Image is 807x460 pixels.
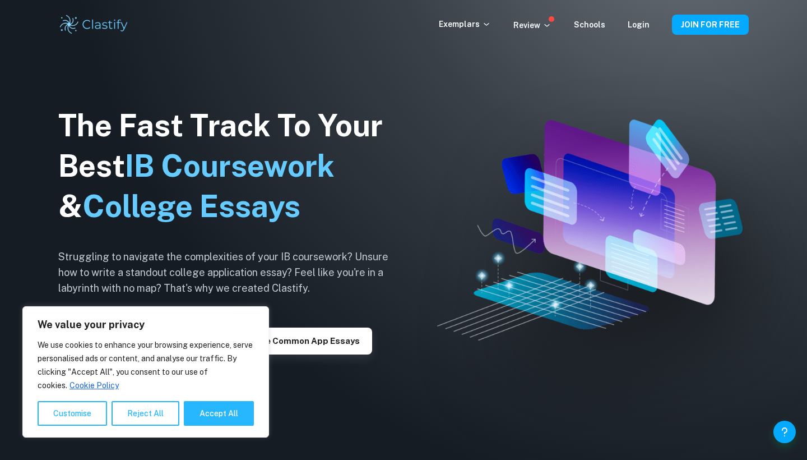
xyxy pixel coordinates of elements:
p: Exemplars [439,18,491,30]
button: Accept All [184,401,254,426]
h6: Struggling to navigate the complexities of your IB coursework? Unsure how to write a standout col... [58,249,406,296]
h1: The Fast Track To Your Best & [58,105,406,227]
a: Cookie Policy [69,380,119,390]
a: Schools [574,20,605,29]
button: Help and Feedback [773,421,796,443]
a: Explore Common App essays [226,335,372,346]
button: Reject All [112,401,179,426]
span: IB Coursework [125,148,335,183]
button: Customise [38,401,107,426]
p: We value your privacy [38,318,254,332]
span: College Essays [82,188,300,224]
img: Clastify hero [437,119,742,341]
p: We use cookies to enhance your browsing experience, serve personalised ads or content, and analys... [38,338,254,392]
div: We value your privacy [22,306,269,438]
button: JOIN FOR FREE [672,15,749,35]
img: Clastify logo [58,13,129,36]
button: Explore Common App essays [226,328,372,355]
p: Review [513,19,551,31]
a: Login [628,20,650,29]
